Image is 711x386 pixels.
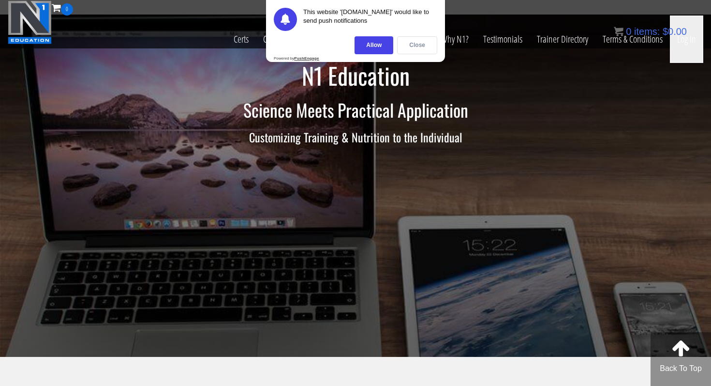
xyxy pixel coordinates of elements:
img: n1-education [8,0,52,44]
div: Allow [355,36,393,54]
a: Trainer Directory [530,15,595,63]
strong: PushEngage [294,56,319,61]
a: Why N1? [433,15,476,63]
span: 0 [626,26,631,37]
div: Powered by [274,56,319,61]
a: 0 items: $0.00 [614,26,687,37]
span: $ [663,26,668,37]
h2: Science Meets Practical Application [73,100,638,120]
a: Testimonials [476,15,530,63]
a: 0 [52,1,73,14]
div: Close [397,36,437,54]
a: Log In [670,15,703,63]
a: Certs [226,15,256,63]
bdi: 0.00 [663,26,687,37]
h1: N1 Education [73,63,638,89]
span: 0 [61,3,73,15]
h3: Customizing Training & Nutrition to the Individual [73,131,638,143]
a: Terms & Conditions [595,15,670,63]
div: This website '[DOMAIN_NAME]' would like to send push notifications [303,8,437,31]
a: Course List [256,15,304,63]
img: icon11.png [614,27,623,36]
span: items: [634,26,660,37]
